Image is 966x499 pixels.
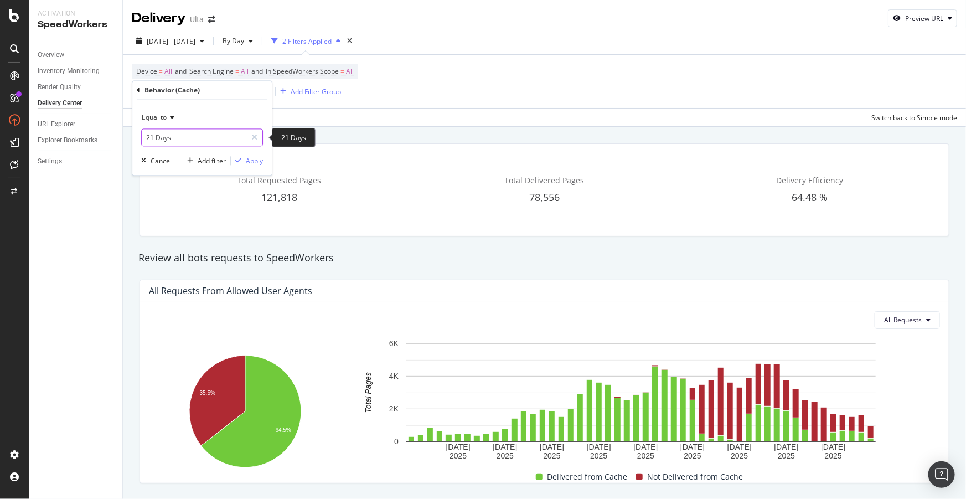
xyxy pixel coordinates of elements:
[345,35,354,47] div: times
[493,443,518,451] text: [DATE]
[147,37,195,46] span: [DATE] - [DATE]
[825,451,842,460] text: 2025
[647,470,743,483] span: Not Delivered from Cache
[634,443,658,451] text: [DATE]
[266,66,339,76] span: In SpeedWorkers Scope
[237,175,322,186] span: Total Requested Pages
[348,338,934,461] svg: A chart.
[776,175,843,186] span: Delivery Efficiency
[389,404,399,413] text: 2K
[218,32,257,50] button: By Day
[884,315,922,325] span: All Requests
[394,437,399,446] text: 0
[200,390,215,396] text: 35.5%
[680,443,705,451] text: [DATE]
[275,427,291,433] text: 64.5%
[136,66,157,76] span: Device
[867,109,957,126] button: Switch back to Simple mode
[175,66,187,76] span: and
[151,156,172,166] div: Cancel
[38,49,64,61] div: Overview
[38,97,115,109] a: Delivery Center
[389,372,399,380] text: 4K
[38,97,82,109] div: Delivery Center
[164,64,172,79] span: All
[505,175,585,186] span: Total Delivered Pages
[778,451,795,460] text: 2025
[587,443,611,451] text: [DATE]
[340,66,344,76] span: =
[38,156,115,167] a: Settings
[137,156,172,167] button: Cancel
[261,191,297,204] span: 121,818
[821,443,845,451] text: [DATE]
[241,64,249,79] span: All
[282,37,332,46] div: 2 Filters Applied
[540,443,564,451] text: [DATE]
[529,191,560,204] span: 78,556
[38,119,115,130] a: URL Explorer
[590,451,607,460] text: 2025
[928,461,955,488] div: Open Intercom Messenger
[38,135,97,146] div: Explorer Bookmarks
[905,14,943,23] div: Preview URL
[38,65,115,77] a: Inventory Monitoring
[38,135,115,146] a: Explorer Bookmarks
[38,18,113,31] div: SpeedWorkers
[792,191,828,204] span: 64.48 %
[276,85,341,98] button: Add Filter Group
[544,451,561,460] text: 2025
[159,66,163,76] span: =
[267,32,345,50] button: 2 Filters Applied
[198,156,226,166] div: Add filter
[208,16,215,23] div: arrow-right-arrow-left
[38,156,62,167] div: Settings
[149,350,342,474] svg: A chart.
[144,85,200,95] div: Behavior (Cache)
[38,65,100,77] div: Inventory Monitoring
[183,156,226,167] button: Add filter
[389,339,399,348] text: 6K
[149,285,312,296] div: All Requests from Allowed User Agents
[364,372,373,413] text: Total Pages
[189,66,234,76] span: Search Engine
[235,66,239,76] span: =
[132,32,209,50] button: [DATE] - [DATE]
[38,49,115,61] a: Overview
[272,128,316,147] div: 21 Days
[231,156,263,167] button: Apply
[547,470,627,483] span: Delivered from Cache
[246,156,263,166] div: Apply
[875,311,940,329] button: All Requests
[218,36,244,45] span: By Day
[251,66,263,76] span: and
[38,81,115,93] a: Render Quality
[38,81,81,93] div: Render Quality
[446,443,471,451] text: [DATE]
[132,9,185,28] div: Delivery
[731,451,748,460] text: 2025
[291,87,341,96] div: Add Filter Group
[727,443,752,451] text: [DATE]
[190,14,204,25] div: Ulta
[684,451,701,460] text: 2025
[637,451,654,460] text: 2025
[346,64,354,79] span: All
[133,251,956,265] div: Review all bots requests to SpeedWorkers
[38,9,113,18] div: Activation
[888,9,957,27] button: Preview URL
[450,451,467,460] text: 2025
[871,113,957,122] div: Switch back to Simple mode
[38,119,75,130] div: URL Explorer
[497,451,514,460] text: 2025
[142,113,167,122] span: Equal to
[774,443,799,451] text: [DATE]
